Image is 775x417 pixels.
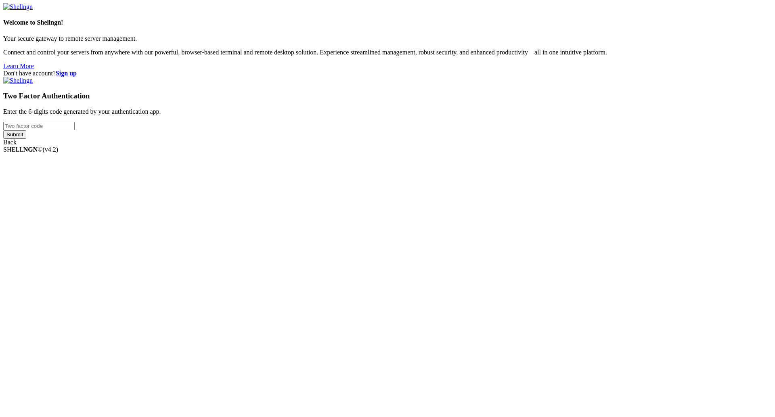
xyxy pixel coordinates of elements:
[3,146,58,153] span: SHELL ©
[23,146,38,153] b: NGN
[3,122,75,130] input: Two factor code
[3,19,772,26] h4: Welcome to Shellngn!
[3,35,772,42] p: Your secure gateway to remote server management.
[3,108,772,115] p: Enter the 6-digits code generated by your authentication app.
[3,63,34,69] a: Learn More
[43,146,59,153] span: 4.2.0
[3,130,26,139] input: Submit
[3,49,772,56] p: Connect and control your servers from anywhere with our powerful, browser-based terminal and remo...
[3,3,33,10] img: Shellngn
[3,92,772,100] h3: Two Factor Authentication
[3,70,772,77] div: Don't have account?
[3,139,17,146] a: Back
[56,70,77,77] a: Sign up
[3,77,33,84] img: Shellngn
